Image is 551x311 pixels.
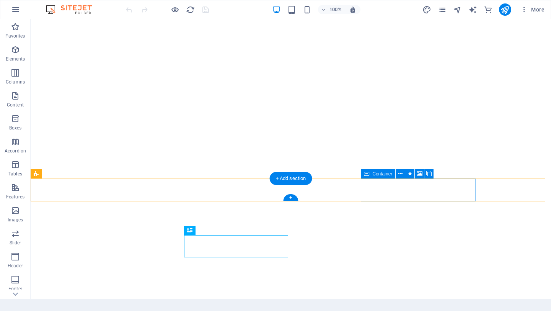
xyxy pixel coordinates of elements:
[7,102,24,108] p: Content
[517,3,548,16] button: More
[422,5,431,14] i: Design (Ctrl+Alt+Y)
[270,172,312,185] div: + Add section
[10,240,21,246] p: Slider
[438,5,447,14] i: Pages (Ctrl+Alt+S)
[9,125,22,131] p: Boxes
[438,5,447,14] button: pages
[453,5,462,14] button: navigator
[329,5,342,14] h6: 100%
[520,6,544,13] span: More
[8,217,23,223] p: Images
[8,286,22,292] p: Footer
[186,5,195,14] i: Reload page
[8,263,23,269] p: Header
[422,5,432,14] button: design
[468,5,477,14] i: AI Writer
[5,148,26,154] p: Accordion
[6,56,25,62] p: Elements
[8,171,22,177] p: Tables
[484,5,493,14] button: commerce
[499,3,511,16] button: publish
[5,33,25,39] p: Favorites
[186,5,195,14] button: reload
[484,5,492,14] i: Commerce
[44,5,101,14] img: Editor Logo
[453,5,462,14] i: Navigator
[6,79,25,85] p: Columns
[372,172,392,176] span: Container
[318,5,345,14] button: 100%
[349,6,356,13] i: On resize automatically adjust zoom level to fit chosen device.
[468,5,478,14] button: text_generator
[283,194,298,201] div: +
[6,194,24,200] p: Features
[500,5,509,14] i: Publish
[170,5,179,14] button: Click here to leave preview mode and continue editing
